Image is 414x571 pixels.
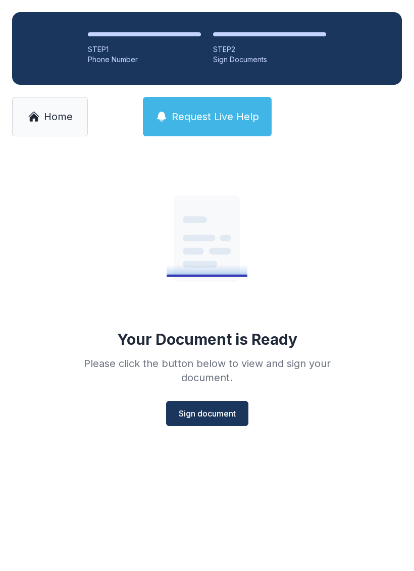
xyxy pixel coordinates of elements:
span: Home [44,110,73,124]
div: Phone Number [88,55,201,65]
div: Sign Documents [213,55,326,65]
div: STEP 1 [88,44,201,55]
span: Sign document [179,407,236,420]
span: Request Live Help [172,110,259,124]
div: Please click the button below to view and sign your document. [62,356,352,385]
div: Your Document is Ready [117,330,297,348]
div: STEP 2 [213,44,326,55]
